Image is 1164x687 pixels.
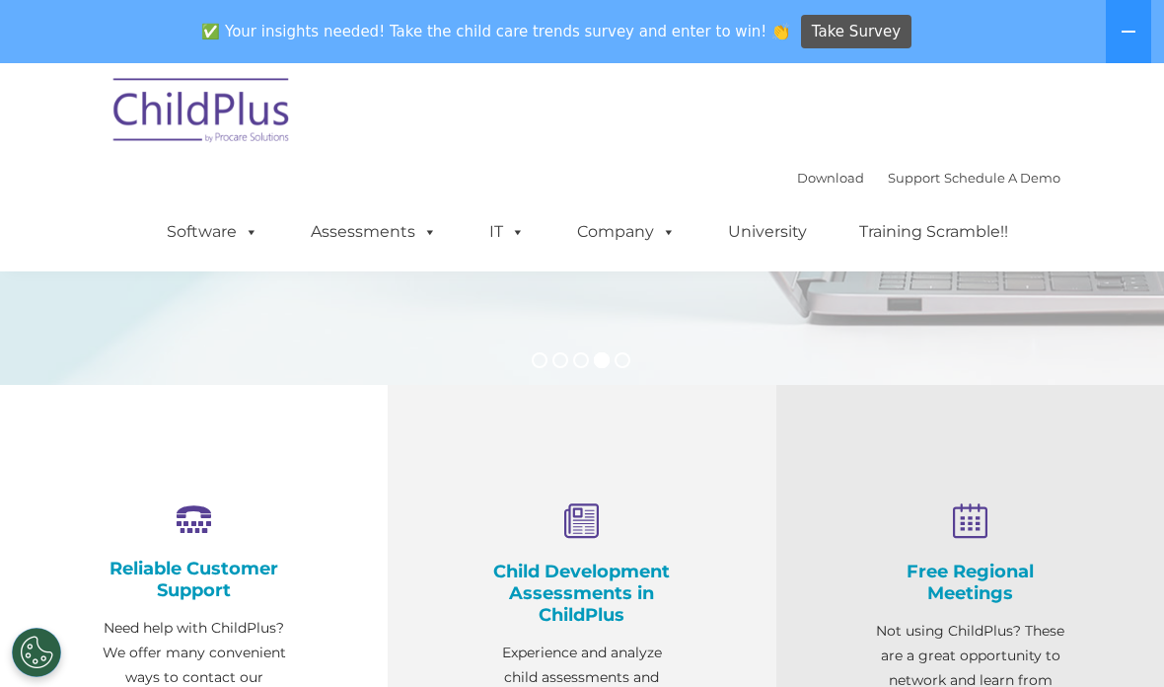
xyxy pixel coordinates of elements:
[194,13,798,51] span: ✅ Your insights needed! Take the child care trends survey and enter to win! 👏
[797,170,864,186] a: Download
[104,64,301,163] img: ChildPlus by Procare Solutions
[12,628,61,677] button: Cookies Settings
[797,170,1060,186] font: |
[486,561,677,626] h4: Child Development Assessments in ChildPlus
[812,15,901,49] span: Take Survey
[875,561,1065,604] h4: Free Regional Meetings
[708,212,827,252] a: University
[147,212,278,252] a: Software
[291,212,457,252] a: Assessments
[99,558,289,601] h4: Reliable Customer Support
[557,212,695,252] a: Company
[470,212,545,252] a: IT
[801,15,912,49] a: Take Survey
[839,212,1028,252] a: Training Scramble!!
[888,170,940,186] a: Support
[944,170,1060,186] a: Schedule A Demo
